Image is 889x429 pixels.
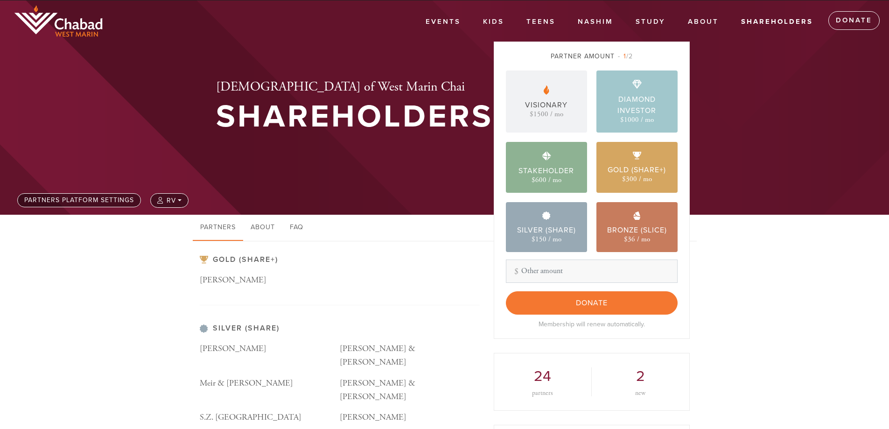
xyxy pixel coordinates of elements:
img: pp-silver.svg [542,211,551,220]
p: S.Z. [GEOGRAPHIC_DATA] [200,411,340,424]
img: pp-partner.svg [544,85,549,95]
img: pp-gold.svg [633,152,641,160]
h2: [DEMOGRAPHIC_DATA] of West Marin Chai [216,79,493,95]
h2: 2 [606,367,675,385]
h3: Silver (Share) [200,324,480,333]
a: Nashim [571,13,620,31]
div: Visionary [525,99,567,111]
div: Stakeholder [518,165,574,176]
a: Events [419,13,468,31]
img: pp-silver.svg [200,324,208,333]
div: $600 / mo [532,176,561,183]
img: pp-platinum.svg [542,151,551,161]
h2: 24 [508,367,577,385]
input: Donate [506,291,678,315]
a: Study [629,13,672,31]
a: Partners [193,215,243,241]
div: Partner Amount [506,51,678,61]
div: $1500 / mo [530,111,563,118]
div: $36 / mo [624,236,650,243]
span: [PERSON_NAME] [200,274,266,285]
p: [PERSON_NAME] & [PERSON_NAME] [340,342,480,369]
div: Membership will renew automatically. [506,319,678,329]
a: FAQ [282,215,311,241]
div: new [606,390,675,396]
div: $150 / mo [532,236,561,243]
div: $300 / mo [622,176,652,183]
span: 1 [623,52,626,60]
p: [PERSON_NAME] & [PERSON_NAME] [340,377,480,404]
p: Meir & [PERSON_NAME] [200,377,340,390]
div: Diamond Investor [599,94,675,116]
a: About [243,215,282,241]
a: Shareholders [734,13,820,31]
div: Bronze (Slice) [607,225,667,236]
img: chabad-west-marin-logo.png [14,5,103,37]
a: Kids [476,13,511,31]
p: [PERSON_NAME] [200,342,340,356]
a: About [681,13,726,31]
h3: Gold (Share+) [200,255,480,264]
input: Other amount [506,260,678,283]
button: RV [150,193,189,208]
a: Partners Platform settings [17,193,141,207]
div: $1000 / mo [620,116,654,123]
img: pp-diamond.svg [632,80,642,89]
a: Teens [519,13,562,31]
img: pp-gold.svg [200,256,208,264]
h1: Shareholders [216,102,493,132]
div: Silver (Share) [517,225,576,236]
span: /2 [618,52,633,60]
div: partners [508,390,577,396]
div: Gold (Share+) [608,164,666,176]
img: pp-bronze.svg [633,211,641,220]
a: Donate [828,11,880,30]
span: [PERSON_NAME] [340,412,406,422]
